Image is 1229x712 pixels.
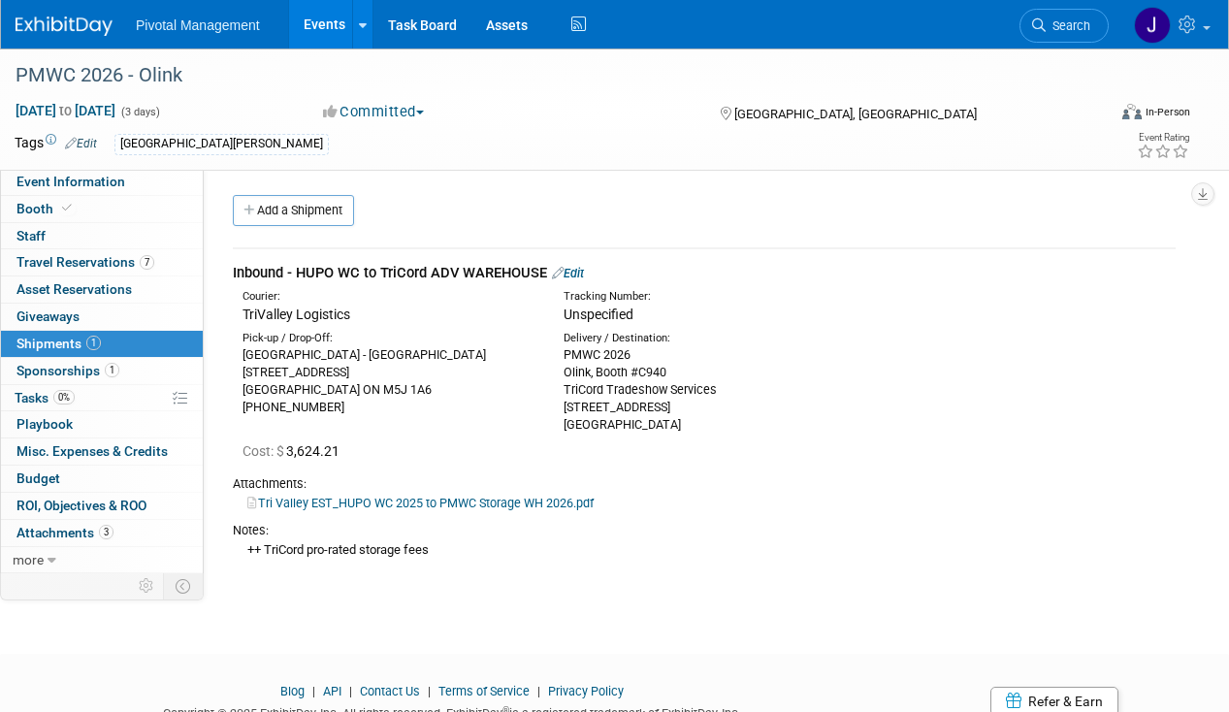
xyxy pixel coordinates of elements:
span: Travel Reservations [16,254,154,270]
a: Tri Valley EST_HUPO WC 2025 to PMWC Storage WH 2026.pdf [247,496,594,510]
span: Staff [16,228,46,243]
div: Courier: [243,289,534,305]
span: (3 days) [119,106,160,118]
a: Asset Reservations [1,276,203,303]
a: API [323,684,341,698]
td: Personalize Event Tab Strip [130,573,164,599]
a: Staff [1,223,203,249]
a: Travel Reservations7 [1,249,203,275]
span: | [307,684,320,698]
a: Giveaways [1,304,203,330]
span: Playbook [16,416,73,432]
div: Inbound - HUPO WC to TriCord ADV WAREHOUSE [233,263,1176,283]
span: Unspecified [564,307,633,322]
a: Tasks0% [1,385,203,411]
span: more [13,552,44,567]
a: Sponsorships1 [1,358,203,384]
a: Budget [1,466,203,492]
span: [GEOGRAPHIC_DATA], [GEOGRAPHIC_DATA] [734,107,977,121]
span: Misc. Expenses & Credits [16,443,168,459]
img: Format-Inperson.png [1122,104,1142,119]
td: Tags [15,133,97,155]
span: Shipments [16,336,101,351]
a: Playbook [1,411,203,437]
span: ROI, Objectives & ROO [16,498,146,513]
div: PMWC 2026 - Olink [9,58,1090,93]
div: Tracking Number: [564,289,935,305]
span: 3,624.21 [243,443,347,459]
span: Search [1046,18,1090,33]
a: Add a Shipment [233,195,354,226]
span: | [344,684,357,698]
span: Tasks [15,390,75,405]
span: Booth [16,201,76,216]
div: ++ TriCord pro-rated storage fees [233,539,1176,560]
img: ExhibitDay [16,16,113,36]
a: Search [1019,9,1109,43]
span: 3 [99,525,113,539]
span: Asset Reservations [16,281,132,297]
div: Notes: [233,522,1176,539]
span: 0% [53,390,75,405]
span: Giveaways [16,308,80,324]
div: PMWC 2026 Olink, Booth #C940 TriCord Tradeshow Services [STREET_ADDRESS] [GEOGRAPHIC_DATA] [564,346,856,434]
a: Shipments1 [1,331,203,357]
a: Privacy Policy [548,684,624,698]
a: Terms of Service [438,684,530,698]
span: Attachments [16,525,113,540]
a: Attachments3 [1,520,203,546]
span: 7 [140,255,154,270]
span: Pivotal Management [136,17,260,33]
div: Event Rating [1137,133,1189,143]
div: TriValley Logistics [243,305,534,324]
div: [GEOGRAPHIC_DATA] - [GEOGRAPHIC_DATA] [STREET_ADDRESS] [GEOGRAPHIC_DATA] ON M5J 1A6 [PHONE_NUMBER] [243,346,534,416]
span: Cost: $ [243,443,286,459]
a: Edit [552,266,584,280]
button: Committed [316,102,432,122]
span: 1 [105,363,119,377]
div: Event Format [1019,101,1190,130]
a: Booth [1,196,203,222]
div: Delivery / Destination: [564,331,856,346]
i: Booth reservation complete [62,203,72,213]
span: | [423,684,436,698]
a: Misc. Expenses & Credits [1,438,203,465]
td: Toggle Event Tabs [164,573,204,599]
span: Event Information [16,174,125,189]
span: [DATE] [DATE] [15,102,116,119]
span: | [533,684,545,698]
a: ROI, Objectives & ROO [1,493,203,519]
span: 1 [86,336,101,350]
div: [GEOGRAPHIC_DATA][PERSON_NAME] [114,134,329,154]
a: Edit [65,137,97,150]
div: Attachments: [233,475,1176,493]
a: Event Information [1,169,203,195]
div: In-Person [1145,105,1190,119]
div: Pick-up / Drop-Off: [243,331,534,346]
span: to [56,103,75,118]
a: more [1,547,203,573]
span: Sponsorships [16,363,119,378]
a: Contact Us [360,684,420,698]
a: Blog [280,684,305,698]
span: Budget [16,470,60,486]
img: Jessica Gatton [1134,7,1171,44]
